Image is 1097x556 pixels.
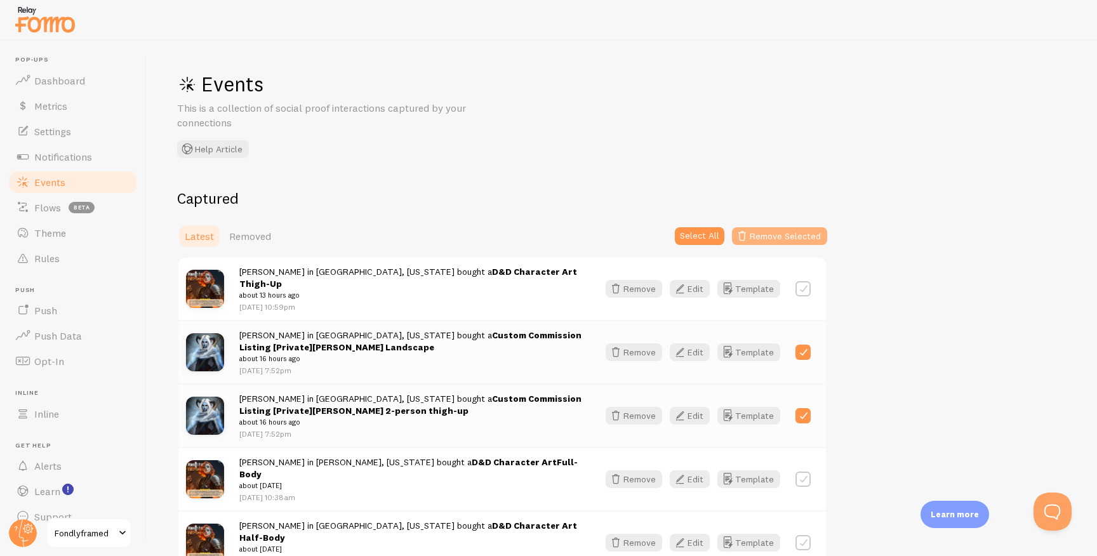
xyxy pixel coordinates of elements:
a: Settings [8,119,138,144]
a: Rules [8,246,138,271]
span: Latest [185,230,214,242]
iframe: Help Scout Beacon - Open [1034,493,1072,531]
span: Removed [229,230,271,242]
a: Flows beta [8,195,138,220]
strong: Thigh-Up [239,266,577,289]
button: Template [717,280,780,298]
a: Dashboard [8,68,138,93]
small: about 13 hours ago [239,289,583,301]
span: [PERSON_NAME] in [GEOGRAPHIC_DATA], [US_STATE] bought a [239,393,583,428]
button: Template [717,343,780,361]
button: Remove [606,470,662,488]
a: Support [8,504,138,529]
span: Metrics [34,100,67,112]
span: Dashboard [34,74,85,87]
a: Latest [177,223,222,249]
a: Opt-In [8,348,138,374]
span: Pop-ups [15,56,138,64]
span: Settings [34,125,71,138]
a: Metrics [8,93,138,119]
img: fomo-relay-logo-orange.svg [13,3,77,36]
button: Edit [670,280,710,298]
span: Push Data [34,329,82,342]
p: [DATE] 7:52pm [239,428,583,439]
button: Select All [675,227,724,245]
img: FF_Sample_15.webp [186,333,224,371]
strong: [PERSON_NAME] Landscape [239,329,582,353]
span: Push [34,304,57,317]
a: Custom Commission Listing [Private] [239,329,582,353]
strong: Half-Body [239,520,577,543]
p: [DATE] 10:59pm [239,301,583,312]
small: about 16 hours ago [239,416,583,428]
a: Edit [670,534,717,552]
small: about [DATE] [239,480,583,491]
span: [PERSON_NAME] in [GEOGRAPHIC_DATA], [US_STATE] bought a [239,266,583,301]
button: Edit [670,407,710,425]
h1: Events [177,71,558,97]
svg: <p>Watch New Feature Tutorials!</p> [62,484,74,495]
button: Template [717,534,780,552]
span: Theme [34,227,66,239]
a: Edit [670,470,717,488]
a: Learn [8,479,138,504]
span: Support [34,510,72,523]
a: Edit [670,343,717,361]
img: First_Timer_FF_eef16fef-b6b9-48c6-b3c0-a2a8012b779c.webp [186,460,224,498]
a: Push [8,298,138,323]
span: Events [34,176,65,189]
small: about [DATE] [239,543,583,555]
p: [DATE] 7:52pm [239,365,583,376]
button: Remove Selected [732,227,827,245]
a: D&D Character Art [472,456,557,468]
span: [PERSON_NAME] in [PERSON_NAME], [US_STATE] bought a [239,456,583,492]
a: Notifications [8,144,138,169]
p: [DATE] 10:38am [239,492,583,503]
a: Push Data [8,323,138,348]
a: Edit [670,407,717,425]
button: Remove [606,280,662,298]
small: about 16 hours ago [239,353,583,364]
a: Theme [8,220,138,246]
a: Custom Commission Listing [Private] [239,393,582,416]
a: Events [8,169,138,195]
a: Edit [670,280,717,298]
p: This is a collection of social proof interactions captured by your connections [177,101,482,130]
img: First_Timer_FF_eef16fef-b6b9-48c6-b3c0-a2a8012b779c.webp [186,270,224,308]
a: Alerts [8,453,138,479]
button: Template [717,470,780,488]
span: Fondlyframed [55,526,115,541]
button: Remove [606,343,662,361]
span: Opt-In [34,355,64,367]
button: Help Article [177,140,249,158]
button: Remove [606,407,662,425]
span: Inline [34,407,59,420]
span: Alerts [34,460,62,472]
strong: [PERSON_NAME] 2-person thigh-up [239,393,582,416]
button: Edit [670,470,710,488]
button: Remove [606,534,662,552]
span: beta [69,202,95,213]
span: [PERSON_NAME] in [GEOGRAPHIC_DATA], [US_STATE] bought a [239,329,583,365]
a: Inline [8,401,138,427]
a: D&D Character Art [492,520,577,531]
span: Flows [34,201,61,214]
h2: Captured [177,189,827,208]
img: FF_Sample_15.webp [186,397,224,435]
button: Edit [670,534,710,552]
span: Learn [34,485,60,498]
strong: Full-Body [239,456,578,480]
button: Edit [670,343,710,361]
a: D&D Character Art [492,266,577,277]
p: Learn more [931,508,979,520]
div: Learn more [921,501,989,528]
span: Inline [15,389,138,397]
span: [PERSON_NAME] in [GEOGRAPHIC_DATA], [US_STATE] bought a [239,520,583,555]
button: Template [717,407,780,425]
a: Fondlyframed [46,518,131,548]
